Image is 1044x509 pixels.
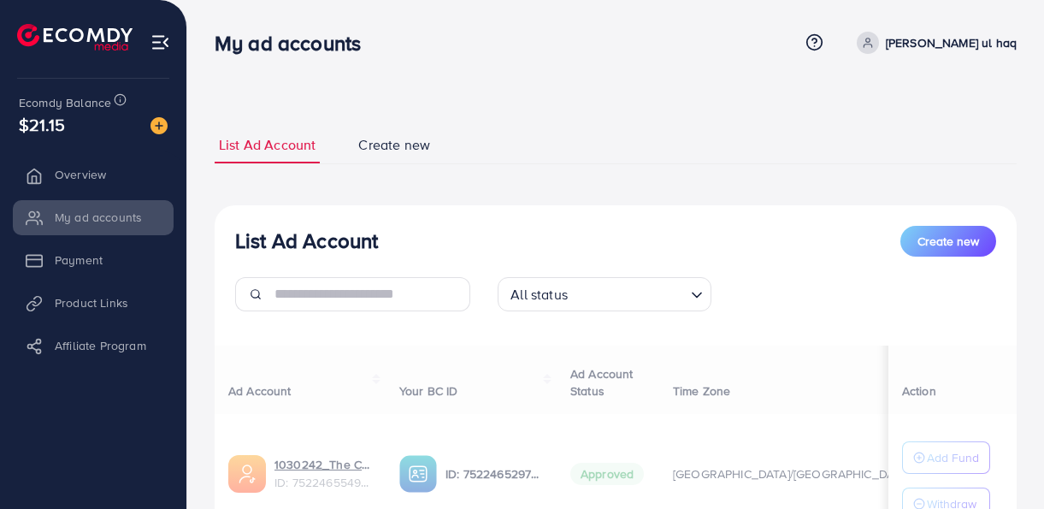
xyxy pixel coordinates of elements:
[358,135,430,155] span: Create new
[150,33,170,52] img: menu
[19,112,65,137] span: $21.15
[498,277,711,311] div: Search for option
[235,228,378,253] h3: List Ad Account
[900,226,996,257] button: Create new
[19,94,111,111] span: Ecomdy Balance
[215,31,375,56] h3: My ad accounts
[507,282,571,307] span: All status
[573,279,684,307] input: Search for option
[850,32,1017,54] a: [PERSON_NAME] ul haq
[917,233,979,250] span: Create new
[17,24,133,50] img: logo
[886,33,1017,53] p: [PERSON_NAME] ul haq
[219,135,316,155] span: List Ad Account
[150,117,168,134] img: image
